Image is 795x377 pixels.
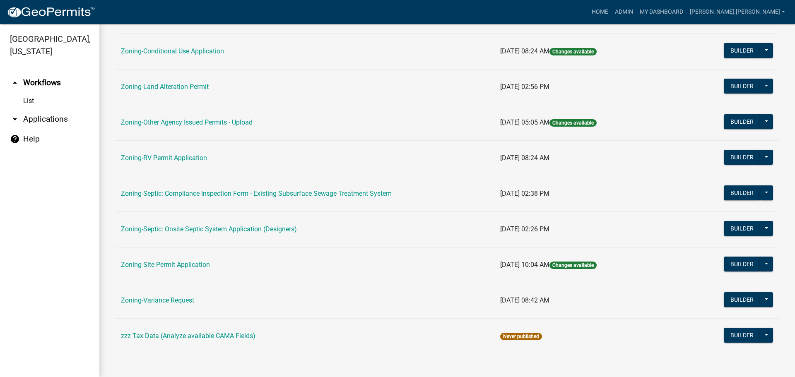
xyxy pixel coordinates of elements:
[724,150,760,165] button: Builder
[10,134,20,144] i: help
[724,185,760,200] button: Builder
[500,333,542,340] span: Never published
[724,43,760,58] button: Builder
[121,296,194,304] a: Zoning-Variance Request
[724,79,760,94] button: Builder
[549,48,597,55] span: Changes available
[724,292,760,307] button: Builder
[121,190,392,197] a: Zoning-Septic: Compliance Inspection Form - Existing Subsurface Sewage Treatment System
[500,190,549,197] span: [DATE] 02:38 PM
[121,47,224,55] a: Zoning-Conditional Use Application
[500,225,549,233] span: [DATE] 02:26 PM
[500,296,549,304] span: [DATE] 08:42 AM
[500,154,549,162] span: [DATE] 08:24 AM
[636,4,687,20] a: My Dashboard
[10,114,20,124] i: arrow_drop_down
[121,225,297,233] a: Zoning-Septic: Onsite Septic System Application (Designers)
[687,4,788,20] a: [PERSON_NAME].[PERSON_NAME]
[500,83,549,91] span: [DATE] 02:56 PM
[121,332,255,340] a: zzz Tax Data (Analyze available CAMA Fields)
[549,119,597,127] span: Changes available
[500,47,549,55] span: [DATE] 08:24 AM
[724,221,760,236] button: Builder
[612,4,636,20] a: Admin
[724,257,760,271] button: Builder
[121,261,210,269] a: Zoning-Site Permit Application
[500,118,549,126] span: [DATE] 05:05 AM
[500,261,549,269] span: [DATE] 10:04 AM
[10,78,20,88] i: arrow_drop_up
[724,114,760,129] button: Builder
[549,262,597,269] span: Changes available
[121,118,253,126] a: Zoning-Other Agency Issued Permits - Upload
[121,154,207,162] a: Zoning-RV Permit Application
[588,4,612,20] a: Home
[121,83,209,91] a: Zoning-Land Alteration Permit
[724,328,760,343] button: Builder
